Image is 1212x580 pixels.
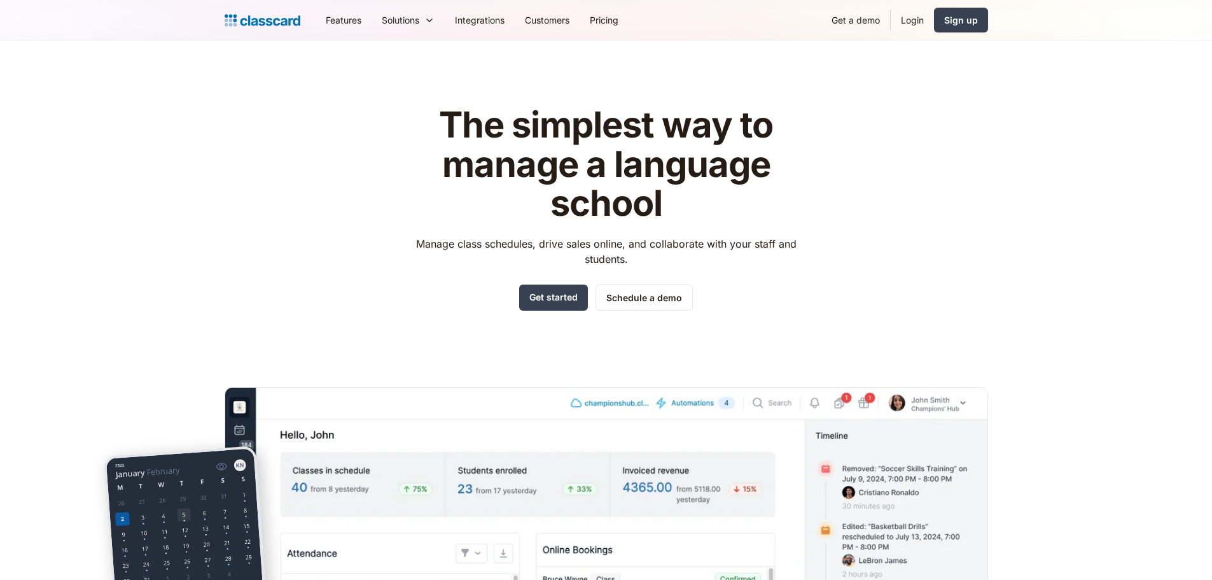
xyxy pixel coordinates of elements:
[944,13,978,27] div: Sign up
[596,285,693,311] a: Schedule a demo
[372,6,445,34] div: Solutions
[316,6,372,34] a: Features
[580,6,629,34] a: Pricing
[821,6,890,34] a: Get a demo
[382,13,419,27] div: Solutions
[445,6,515,34] a: Integrations
[934,8,988,32] a: Sign up
[404,106,808,223] h1: The simplest way to manage a language school
[515,6,580,34] a: Customers
[519,285,588,311] a: Get started
[225,11,300,29] a: home
[404,236,808,267] p: Manage class schedules, drive sales online, and collaborate with your staff and students.
[891,6,934,34] a: Login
